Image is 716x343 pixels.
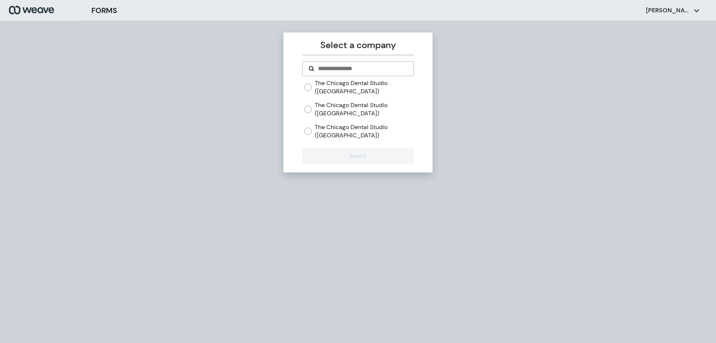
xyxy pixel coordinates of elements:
button: Select [302,149,414,163]
label: The Chicago Dental Studio ([GEOGRAPHIC_DATA]) [315,101,414,117]
p: Select a company [302,38,414,52]
p: [PERSON_NAME] [646,6,691,15]
input: Search [317,64,407,73]
h3: FORMS [91,5,117,16]
label: The Chicago Dental Studio ([GEOGRAPHIC_DATA]) [315,79,414,95]
label: The Chicago Dental Studio ([GEOGRAPHIC_DATA]) [315,123,414,139]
